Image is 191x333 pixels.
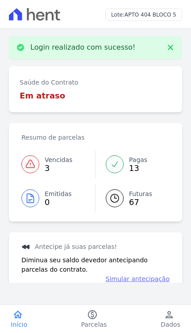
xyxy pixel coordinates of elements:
[21,184,95,213] a: Emitidas 0
[21,241,170,252] h3: Antecipe já suas parcelas!
[129,155,147,165] span: Pagas
[106,274,170,284] a: Simular antecipação
[30,43,136,52] p: Login realizado com sucesso!
[125,12,176,18] span: APTO 404 BLOCO 5
[87,309,98,320] i: paid
[45,155,72,165] span: Vencidas
[45,165,72,172] span: 3
[21,150,95,179] a: Vencidas 3
[21,256,170,274] p: Diminua seu saldo devedor antecipando parcelas do contrato.
[129,199,152,206] span: 67
[12,309,23,320] i: home
[129,165,147,172] span: 13
[95,184,170,213] a: Futuras 67
[161,320,180,329] span: Dados
[81,320,107,329] span: Parcelas
[21,132,84,143] h3: Resumo de parcelas
[164,309,174,320] i: person
[150,309,191,329] a: personDados
[95,150,170,179] a: Pagas 13
[111,11,176,19] h3: Lote:
[45,189,72,199] span: Emitidas
[20,77,78,88] h3: Saúde do Contrato
[11,320,27,329] span: Início
[129,189,152,199] span: Futuras
[71,309,118,329] a: paidParcelas
[45,199,72,206] span: 0
[20,90,65,102] h3: Em atraso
